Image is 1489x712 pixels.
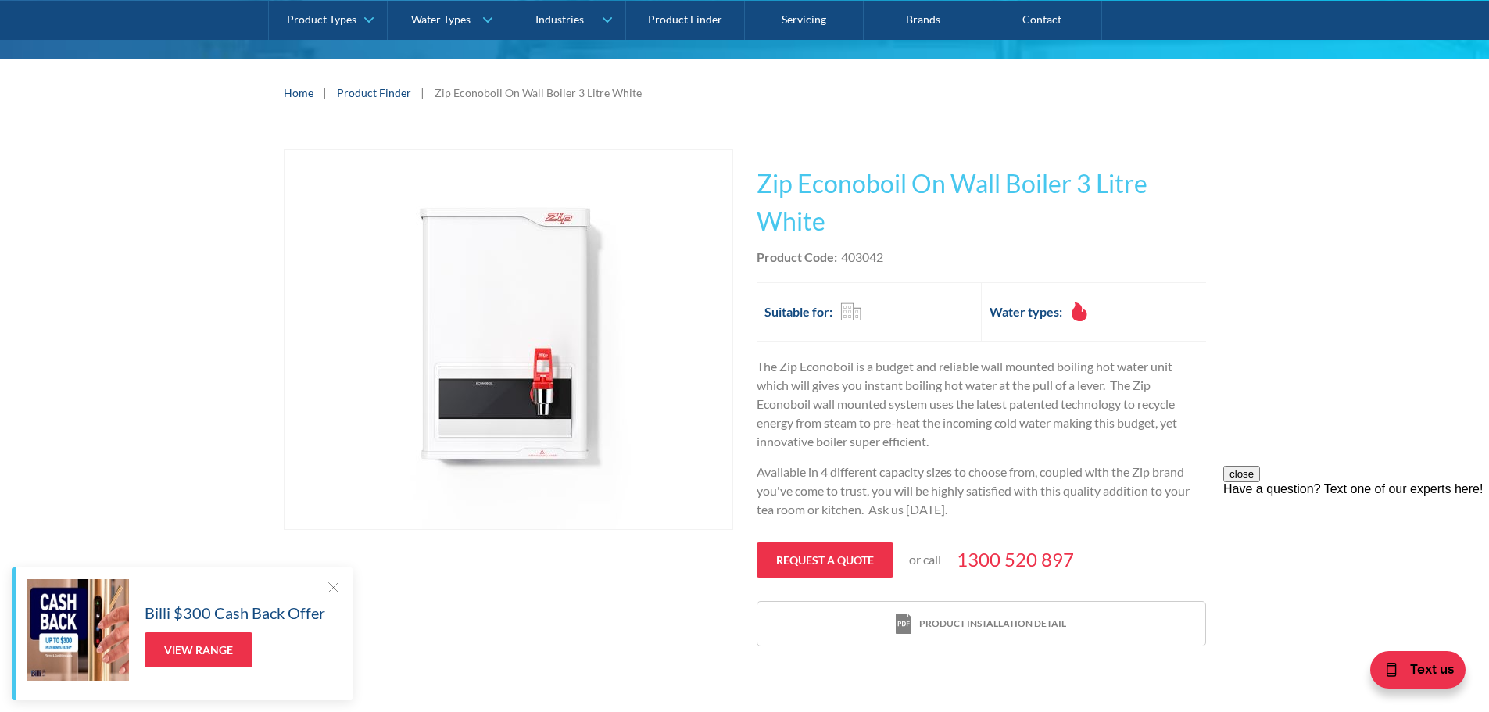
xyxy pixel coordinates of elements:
h2: Water types: [990,302,1062,321]
div: Product Types [287,13,356,26]
div: Water Types [411,13,471,26]
p: Available in 4 different capacity sizes to choose from, coupled with the Zip brand you've come to... [757,463,1206,519]
a: View Range [145,632,252,667]
h1: Zip Econoboil On Wall Boiler 3 Litre White [757,165,1206,240]
iframe: podium webchat widget bubble [1333,634,1489,712]
a: print iconProduct installation detail [757,602,1205,646]
a: Request a quote [757,542,893,578]
img: Zip Econoboil On Wall Boiler 3 Litre White [353,150,664,529]
strong: Product Code: [757,249,837,264]
h5: Billi $300 Cash Back Offer [145,601,325,624]
p: The Zip Econoboil is a budget and reliable wall mounted boiling hot water unit which will gives y... [757,357,1206,451]
a: Home [284,84,313,101]
div: Industries [535,13,584,26]
div: Product installation detail [919,617,1066,631]
p: or call [909,550,941,569]
a: open lightbox [284,149,733,530]
div: Zip Econoboil On Wall Boiler 3 Litre White [435,84,642,101]
div: 403042 [841,248,883,267]
h2: Suitable for: [764,302,832,321]
img: Billi $300 Cash Back Offer [27,579,129,681]
img: print icon [896,614,911,635]
a: Product Finder [337,84,411,101]
div: | [419,83,427,102]
a: 1300 520 897 [957,546,1074,574]
iframe: podium webchat widget prompt [1223,466,1489,653]
div: | [321,83,329,102]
